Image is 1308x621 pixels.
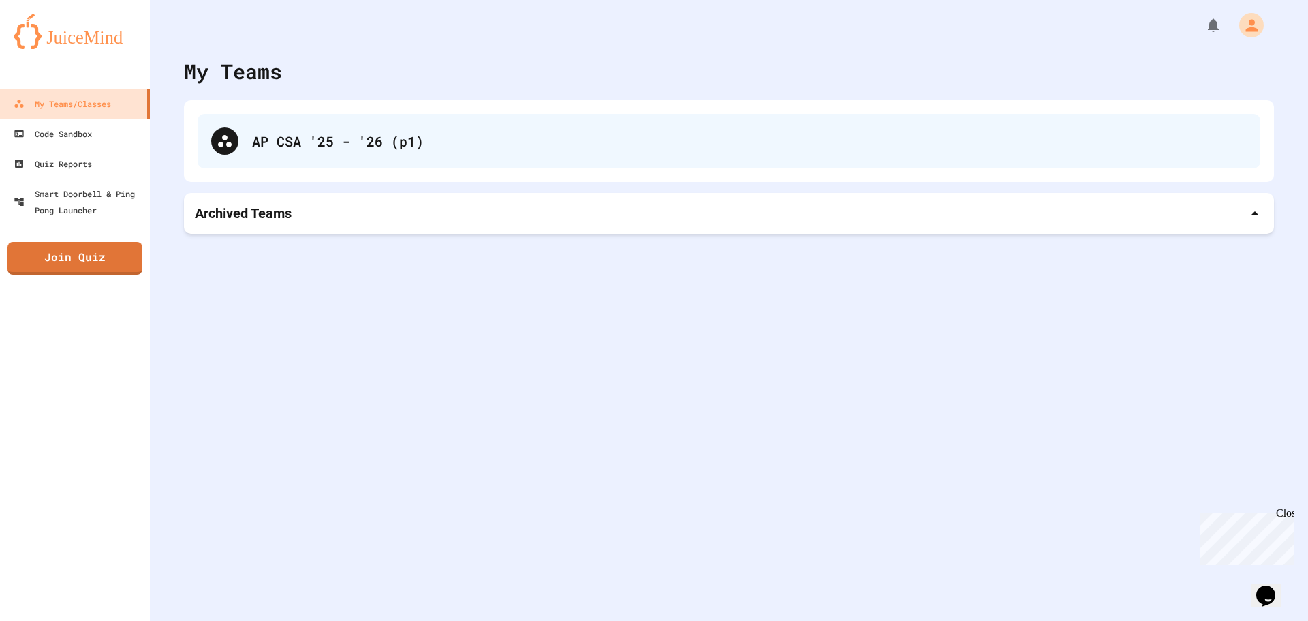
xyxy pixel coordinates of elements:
iframe: chat widget [1195,507,1294,565]
iframe: chat widget [1251,566,1294,607]
div: My Teams [184,56,282,87]
img: logo-orange.svg [14,14,136,49]
div: Quiz Reports [14,155,92,172]
p: Archived Teams [195,204,292,223]
div: My Account [1225,10,1267,41]
div: My Notifications [1180,14,1225,37]
a: Join Quiz [7,242,142,275]
div: My Teams/Classes [14,95,111,112]
div: Smart Doorbell & Ping Pong Launcher [14,185,144,218]
div: Chat with us now!Close [5,5,94,87]
div: AP CSA '25 - '26 (p1) [252,131,1247,151]
div: AP CSA '25 - '26 (p1) [198,114,1260,168]
div: Code Sandbox [14,125,92,142]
